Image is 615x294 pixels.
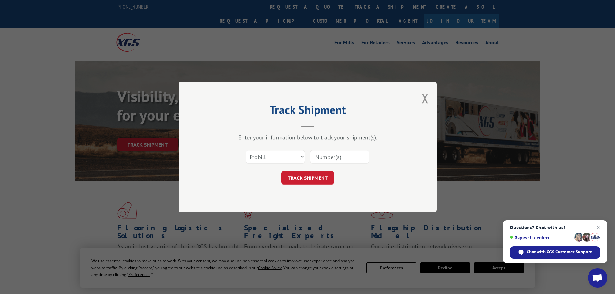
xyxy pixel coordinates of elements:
[527,249,592,255] span: Chat with XGS Customer Support
[595,224,602,231] span: Close chat
[422,90,429,107] button: Close modal
[310,150,369,164] input: Number(s)
[510,246,600,259] div: Chat with XGS Customer Support
[588,268,607,288] div: Open chat
[510,225,600,230] span: Questions? Chat with us!
[510,235,572,240] span: Support is online
[281,171,334,185] button: TRACK SHIPMENT
[211,105,405,117] h2: Track Shipment
[211,134,405,141] div: Enter your information below to track your shipment(s).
